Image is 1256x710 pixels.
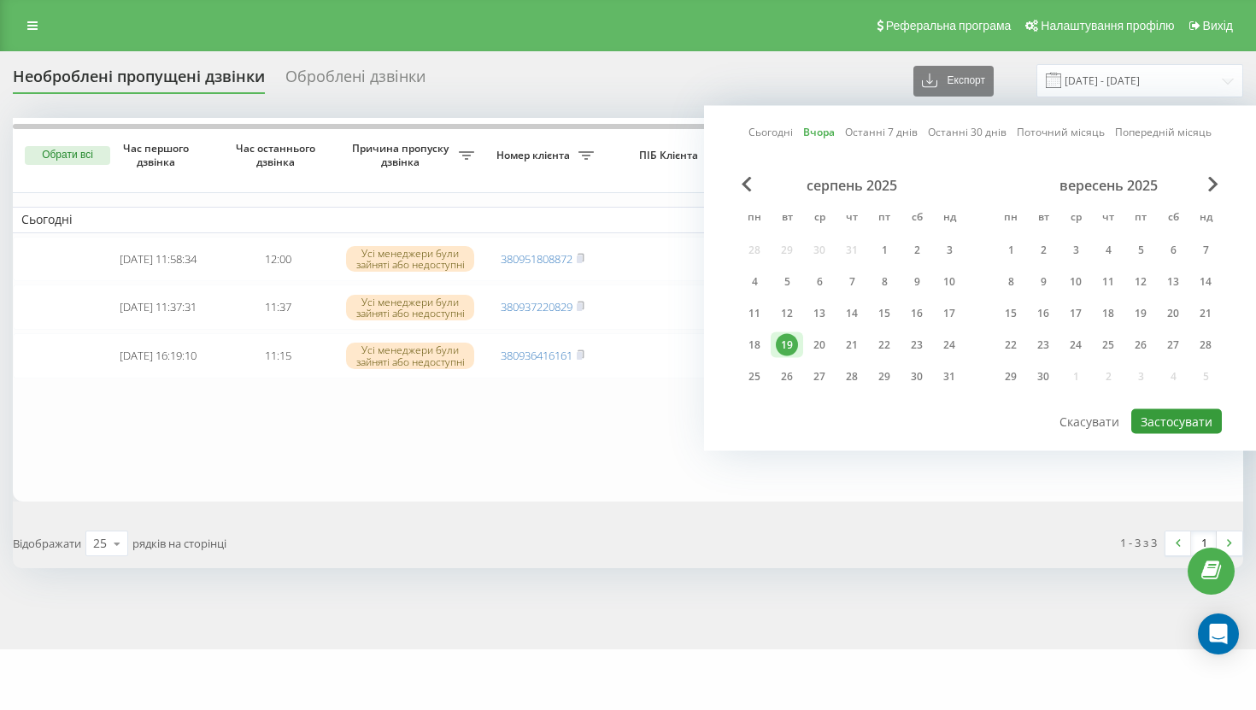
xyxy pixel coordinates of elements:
[1162,334,1184,356] div: 27
[93,535,107,552] div: 25
[803,301,836,326] div: ср 13 серп 2025 р.
[995,364,1027,390] div: пн 29 вер 2025 р.
[743,334,766,356] div: 18
[98,333,218,378] td: [DATE] 16:19:10
[1065,271,1087,293] div: 10
[1041,19,1174,32] span: Налаштування профілю
[1160,206,1186,232] abbr: субота
[1194,271,1217,293] div: 14
[836,269,868,295] div: чт 7 серп 2025 р.
[803,269,836,295] div: ср 6 серп 2025 р.
[995,177,1222,194] div: вересень 2025
[25,146,110,165] button: Обрати всі
[1092,332,1124,358] div: чт 25 вер 2025 р.
[1065,334,1087,356] div: 24
[803,124,835,140] a: Вчора
[771,332,803,358] div: вт 19 серп 2025 р.
[218,333,337,378] td: 11:15
[1027,301,1059,326] div: вт 16 вер 2025 р.
[1097,302,1119,325] div: 18
[873,271,895,293] div: 8
[501,299,572,314] a: 380937220829
[1032,239,1054,261] div: 2
[808,302,830,325] div: 13
[1115,124,1212,140] a: Попередній місяць
[933,332,965,358] div: нд 24 серп 2025 р.
[808,271,830,293] div: 6
[742,206,767,232] abbr: понеділок
[771,269,803,295] div: вт 5 серп 2025 р.
[776,271,798,293] div: 5
[771,364,803,390] div: вт 26 серп 2025 р.
[776,334,798,356] div: 19
[839,206,865,232] abbr: четвер
[836,364,868,390] div: чт 28 серп 2025 р.
[1130,302,1152,325] div: 19
[98,285,218,330] td: [DATE] 11:37:31
[1095,206,1121,232] abbr: четвер
[906,334,928,356] div: 23
[868,238,901,263] div: пт 1 серп 2025 р.
[738,269,771,295] div: пн 4 серп 2025 р.
[1063,206,1089,232] abbr: середа
[1027,332,1059,358] div: вт 23 вер 2025 р.
[1130,239,1152,261] div: 5
[938,271,960,293] div: 10
[1092,238,1124,263] div: чт 4 вер 2025 р.
[868,301,901,326] div: пт 15 серп 2025 р.
[1000,271,1022,293] div: 8
[743,302,766,325] div: 11
[807,206,832,232] abbr: середа
[501,348,572,363] a: 380936416161
[1032,271,1054,293] div: 9
[1198,613,1239,654] div: Open Intercom Messenger
[995,301,1027,326] div: пн 15 вер 2025 р.
[1124,269,1157,295] div: пт 12 вер 2025 р.
[873,334,895,356] div: 22
[995,269,1027,295] div: пн 8 вер 2025 р.
[1097,239,1119,261] div: 4
[132,536,226,551] span: рядків на сторінці
[346,246,474,272] div: Усі менеджери були зайняті або недоступні
[743,366,766,388] div: 25
[112,142,204,168] span: Час першого дзвінка
[841,302,863,325] div: 14
[1065,302,1087,325] div: 17
[938,334,960,356] div: 24
[285,67,426,94] div: Оброблені дзвінки
[743,271,766,293] div: 4
[1017,124,1105,140] a: Поточний місяць
[901,364,933,390] div: сб 30 серп 2025 р.
[906,366,928,388] div: 30
[906,271,928,293] div: 9
[1157,269,1189,295] div: сб 13 вер 2025 р.
[808,334,830,356] div: 20
[742,177,752,192] span: Previous Month
[886,19,1012,32] span: Реферальна програма
[933,269,965,295] div: нд 10 серп 2025 р.
[1000,366,1022,388] div: 29
[1124,301,1157,326] div: пт 19 вер 2025 р.
[776,366,798,388] div: 26
[1189,269,1222,295] div: нд 14 вер 2025 р.
[933,364,965,390] div: нд 31 серп 2025 р.
[803,332,836,358] div: ср 20 серп 2025 р.
[1092,301,1124,326] div: чт 18 вер 2025 р.
[13,67,265,94] div: Необроблені пропущені дзвінки
[998,206,1024,232] abbr: понеділок
[13,536,81,551] span: Відображати
[906,302,928,325] div: 16
[1030,206,1056,232] abbr: вівторок
[841,334,863,356] div: 21
[1027,364,1059,390] div: вт 30 вер 2025 р.
[1191,531,1217,555] a: 1
[873,302,895,325] div: 15
[501,251,572,267] a: 380951808872
[1157,301,1189,326] div: сб 20 вер 2025 р.
[776,302,798,325] div: 12
[1162,302,1184,325] div: 20
[1059,269,1092,295] div: ср 10 вер 2025 р.
[933,301,965,326] div: нд 17 серп 2025 р.
[803,364,836,390] div: ср 27 серп 2025 р.
[771,301,803,326] div: вт 12 серп 2025 р.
